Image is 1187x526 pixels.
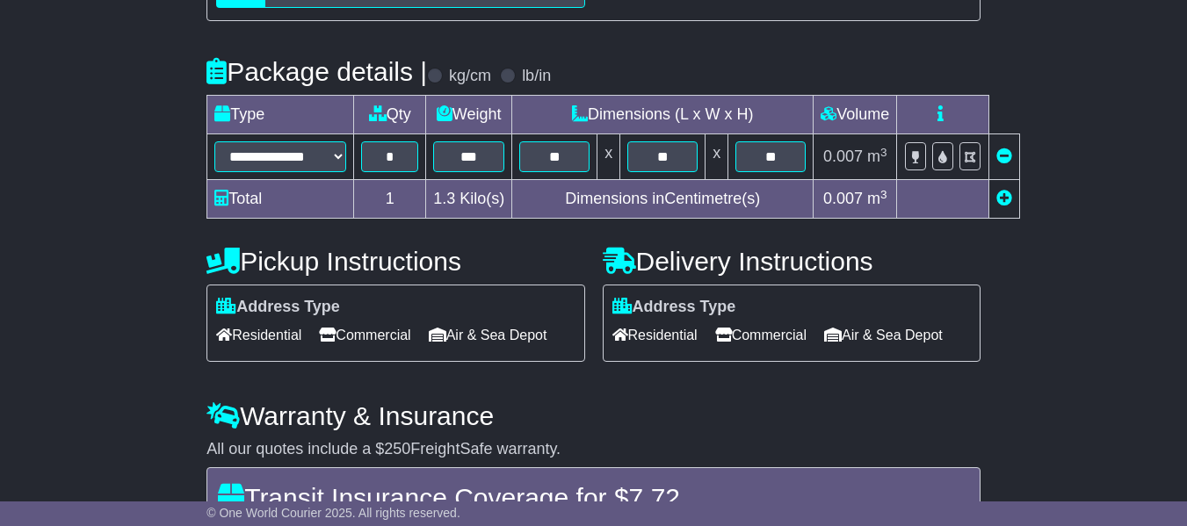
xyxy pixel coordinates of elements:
td: Kilo(s) [426,180,512,219]
td: Dimensions in Centimetre(s) [512,180,814,219]
span: © One World Courier 2025. All rights reserved. [206,506,460,520]
td: Total [207,180,354,219]
span: Air & Sea Depot [824,321,943,349]
sup: 3 [880,146,887,159]
span: m [867,148,887,165]
h4: Delivery Instructions [603,247,981,276]
h4: Transit Insurance Coverage for $ [218,483,969,512]
a: Add new item [996,190,1012,207]
td: Type [207,96,354,134]
label: Address Type [216,298,340,317]
a: Remove this item [996,148,1012,165]
td: x [706,134,728,180]
span: Commercial [715,321,807,349]
span: 1.3 [433,190,455,207]
label: lb/in [522,67,551,86]
span: Air & Sea Depot [429,321,547,349]
h4: Package details | [206,57,427,86]
div: All our quotes include a $ FreightSafe warranty. [206,440,981,459]
span: 250 [384,440,410,458]
span: Commercial [319,321,410,349]
td: Dimensions (L x W x H) [512,96,814,134]
td: Qty [354,96,426,134]
h4: Warranty & Insurance [206,401,981,430]
span: Residential [612,321,698,349]
label: kg/cm [449,67,491,86]
span: 0.007 [823,190,863,207]
span: 7.72 [629,483,680,512]
td: 1 [354,180,426,219]
td: Volume [814,96,897,134]
span: m [867,190,887,207]
label: Address Type [612,298,736,317]
sup: 3 [880,188,887,201]
td: Weight [426,96,512,134]
span: Residential [216,321,301,349]
h4: Pickup Instructions [206,247,584,276]
td: x [597,134,620,180]
span: 0.007 [823,148,863,165]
